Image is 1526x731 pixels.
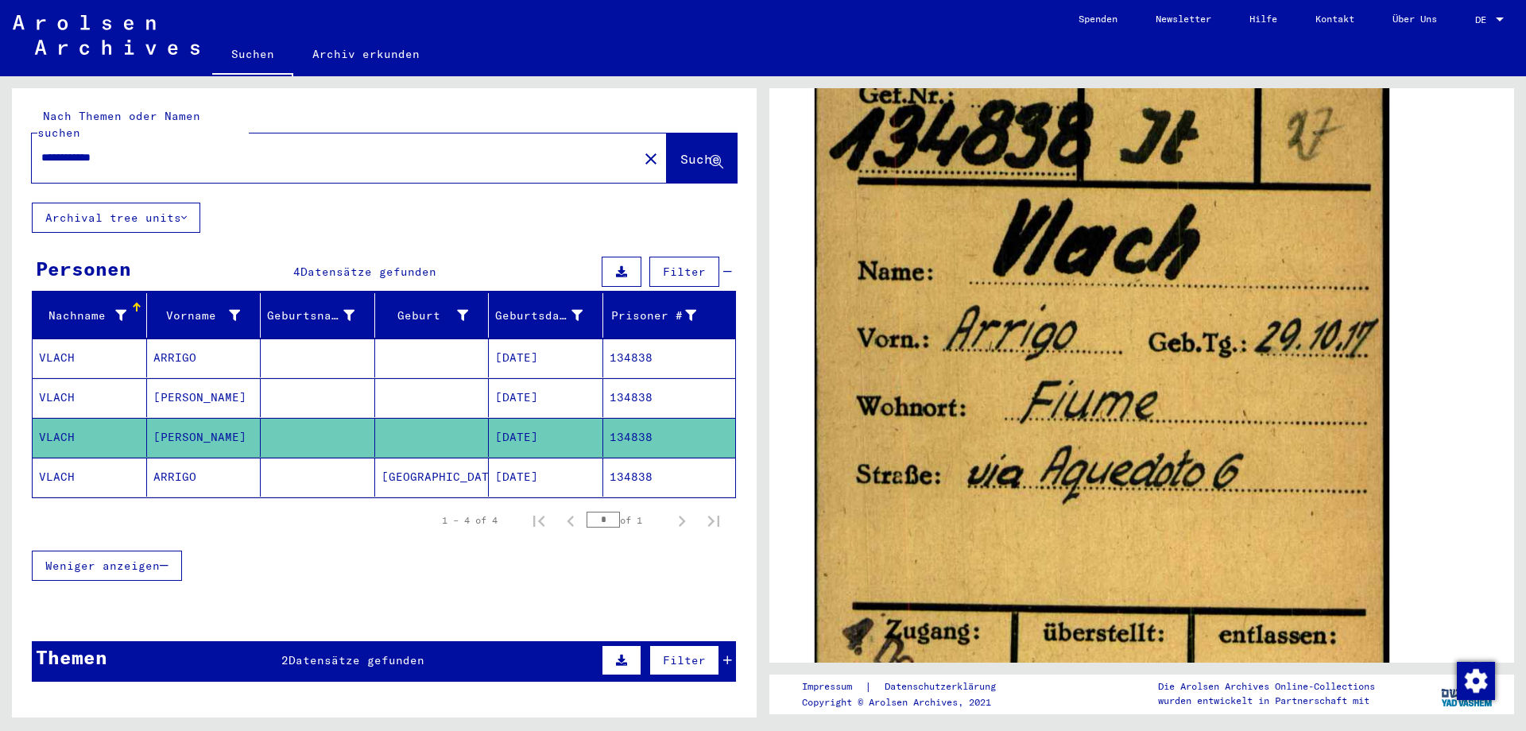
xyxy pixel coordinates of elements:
[39,303,146,328] div: Nachname
[802,695,1015,710] p: Copyright © Arolsen Archives, 2021
[635,142,667,174] button: Clear
[32,551,182,581] button: Weniger anzeigen
[45,559,160,573] span: Weniger anzeigen
[37,109,200,140] mat-label: Nach Themen oder Namen suchen
[872,679,1015,695] a: Datenschutzerklärung
[680,151,720,167] span: Suche
[442,513,498,528] div: 1 – 4 of 4
[147,458,261,497] mat-cell: ARRIGO
[375,293,490,338] mat-header-cell: Geburt‏
[381,307,469,324] div: Geburt‏
[1158,679,1375,694] p: Die Arolsen Archives Online-Collections
[1456,661,1494,699] div: Zustimmung ändern
[375,458,490,497] mat-cell: [GEOGRAPHIC_DATA]
[587,512,666,528] div: of 1
[495,307,583,324] div: Geburtsdatum
[1438,674,1497,714] img: yv_logo.png
[153,307,241,324] div: Vorname
[39,307,126,324] div: Nachname
[1158,694,1375,708] p: wurden entwickelt in Partnerschaft mit
[802,679,865,695] a: Impressum
[698,505,730,536] button: Last page
[147,293,261,338] mat-header-cell: Vorname
[32,203,200,233] button: Archival tree units
[555,505,587,536] button: Previous page
[663,265,706,279] span: Filter
[802,679,1015,695] div: |
[610,303,717,328] div: Prisoner #
[147,418,261,457] mat-cell: [PERSON_NAME]
[489,338,603,377] mat-cell: [DATE]
[261,293,375,338] mat-header-cell: Geburtsname
[641,149,660,168] mat-icon: close
[212,35,293,76] a: Suchen
[267,303,374,328] div: Geburtsname
[33,458,147,497] mat-cell: VLACH
[33,338,147,377] mat-cell: VLACH
[489,293,603,338] mat-header-cell: Geburtsdatum
[147,378,261,417] mat-cell: [PERSON_NAME]
[649,645,719,675] button: Filter
[33,418,147,457] mat-cell: VLACH
[1475,14,1493,25] span: DE
[33,293,147,338] mat-header-cell: Nachname
[603,418,736,457] mat-cell: 134838
[33,378,147,417] mat-cell: VLACH
[300,265,436,279] span: Datensätze gefunden
[489,458,603,497] mat-cell: [DATE]
[1457,662,1495,700] img: Zustimmung ändern
[293,35,439,73] a: Archiv erkunden
[381,303,489,328] div: Geburt‏
[36,643,107,671] div: Themen
[603,293,736,338] mat-header-cell: Prisoner #
[603,338,736,377] mat-cell: 134838
[603,458,736,497] mat-cell: 134838
[663,653,706,667] span: Filter
[147,338,261,377] mat-cell: ARRIGO
[153,303,261,328] div: Vorname
[649,257,719,287] button: Filter
[293,265,300,279] span: 4
[36,254,131,283] div: Personen
[289,653,424,667] span: Datensätze gefunden
[610,307,697,324] div: Prisoner #
[489,378,603,417] mat-cell: [DATE]
[281,653,289,667] span: 2
[13,15,199,55] img: Arolsen_neg.svg
[667,133,737,183] button: Suche
[666,505,698,536] button: Next page
[489,418,603,457] mat-cell: [DATE]
[495,303,602,328] div: Geburtsdatum
[523,505,555,536] button: First page
[603,378,736,417] mat-cell: 134838
[267,307,354,324] div: Geburtsname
